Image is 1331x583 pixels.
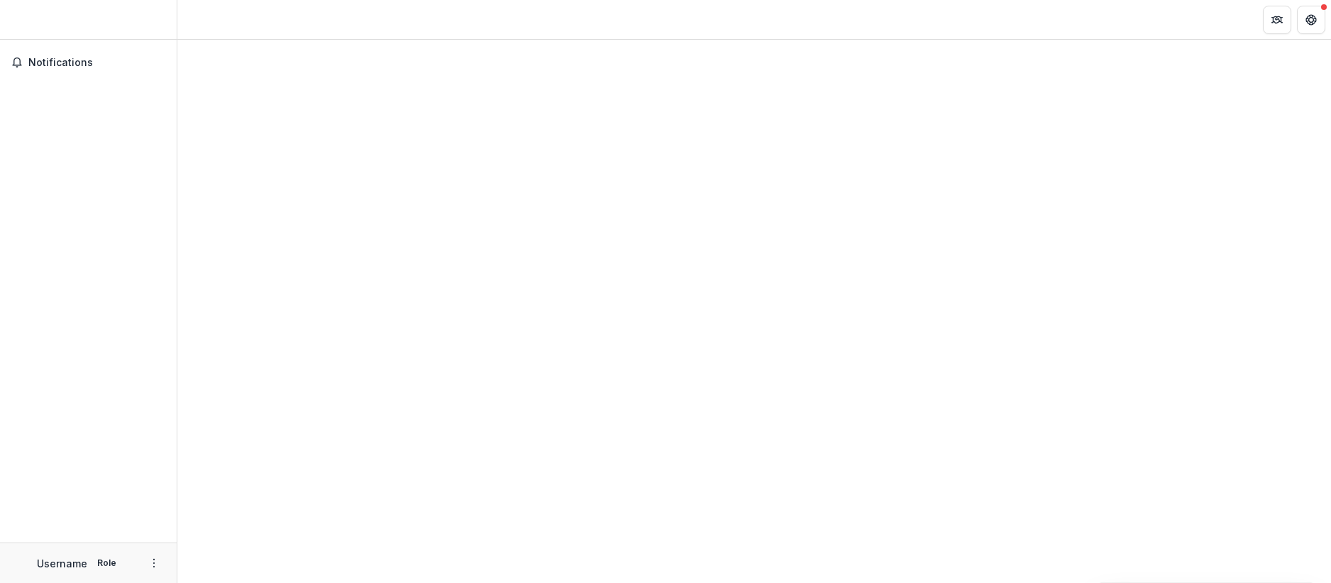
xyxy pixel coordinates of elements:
[1263,6,1291,34] button: Partners
[1297,6,1325,34] button: Get Help
[6,51,171,74] button: Notifications
[93,557,121,570] p: Role
[28,57,165,69] span: Notifications
[145,555,162,572] button: More
[37,556,87,571] p: Username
